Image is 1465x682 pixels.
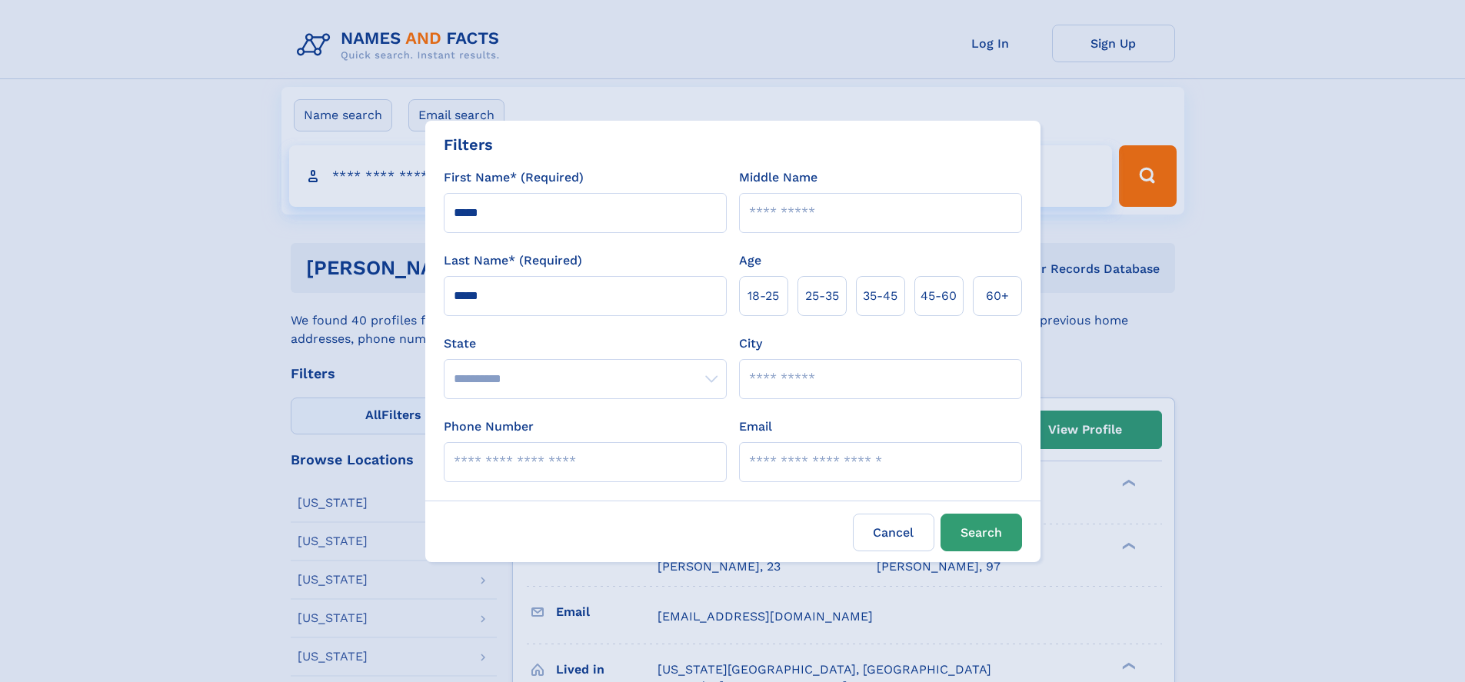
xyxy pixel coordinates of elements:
[444,133,493,156] div: Filters
[986,287,1009,305] span: 60+
[739,334,762,353] label: City
[805,287,839,305] span: 25‑35
[444,168,584,187] label: First Name* (Required)
[853,514,934,551] label: Cancel
[921,287,957,305] span: 45‑60
[863,287,897,305] span: 35‑45
[739,418,772,436] label: Email
[739,168,817,187] label: Middle Name
[747,287,779,305] span: 18‑25
[941,514,1022,551] button: Search
[444,251,582,270] label: Last Name* (Required)
[444,334,727,353] label: State
[739,251,761,270] label: Age
[444,418,534,436] label: Phone Number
